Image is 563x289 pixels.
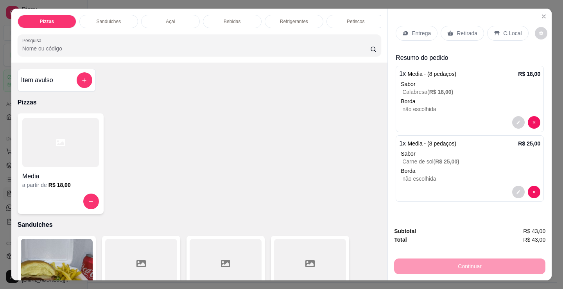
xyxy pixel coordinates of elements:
p: 1 x [399,139,456,148]
p: Pizzas [39,18,54,25]
p: Refrigerantes [280,18,308,25]
strong: Total [394,237,407,243]
p: 1 x [399,69,456,79]
span: Media - (8 pedaços) [408,140,457,147]
span: R$ 43,00 [523,227,545,235]
input: Pesquisa [22,45,371,52]
div: Sabor [401,80,540,88]
span: Media - (8 pedaços) [408,71,457,77]
span: R$ 43,00 [523,235,545,244]
p: Borda [401,167,540,175]
button: decrease-product-quantity [535,27,547,39]
label: Pesquisa [22,37,44,44]
h6: R$ 18,00 [48,181,71,189]
span: R$ 25,00 ) [435,158,459,165]
p: Petiscos [347,18,364,25]
p: não escolhida [402,105,540,113]
div: a partir de [22,181,99,189]
p: R$ 25,00 [518,140,540,147]
h4: Media [22,172,99,181]
p: Borda [401,97,540,105]
img: product-image [21,239,93,288]
p: Pizzas [18,98,381,107]
button: decrease-product-quantity [512,186,525,198]
span: R$ 18,00 ) [429,89,454,95]
p: não escolhida [402,175,540,183]
h4: Item avulso [21,75,53,85]
p: Carne de sol ( [402,158,540,165]
strong: Subtotal [394,228,416,234]
p: R$ 18,00 [518,70,540,78]
button: decrease-product-quantity [528,186,540,198]
button: Close [538,10,550,23]
p: Sanduiches [18,220,381,230]
button: decrease-product-quantity [512,116,525,129]
p: C.Local [503,29,522,37]
button: decrease-product-quantity [528,116,540,129]
p: Resumo do pedido [396,53,544,63]
p: Calabresa ( [402,88,540,96]
button: add-separate-item [77,72,92,88]
div: Sabor [401,150,540,158]
p: Açai [166,18,175,25]
p: Bebidas [224,18,240,25]
p: Sanduiches [96,18,121,25]
p: Retirada [457,29,477,37]
p: Entrega [412,29,431,37]
button: increase-product-quantity [83,194,99,209]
